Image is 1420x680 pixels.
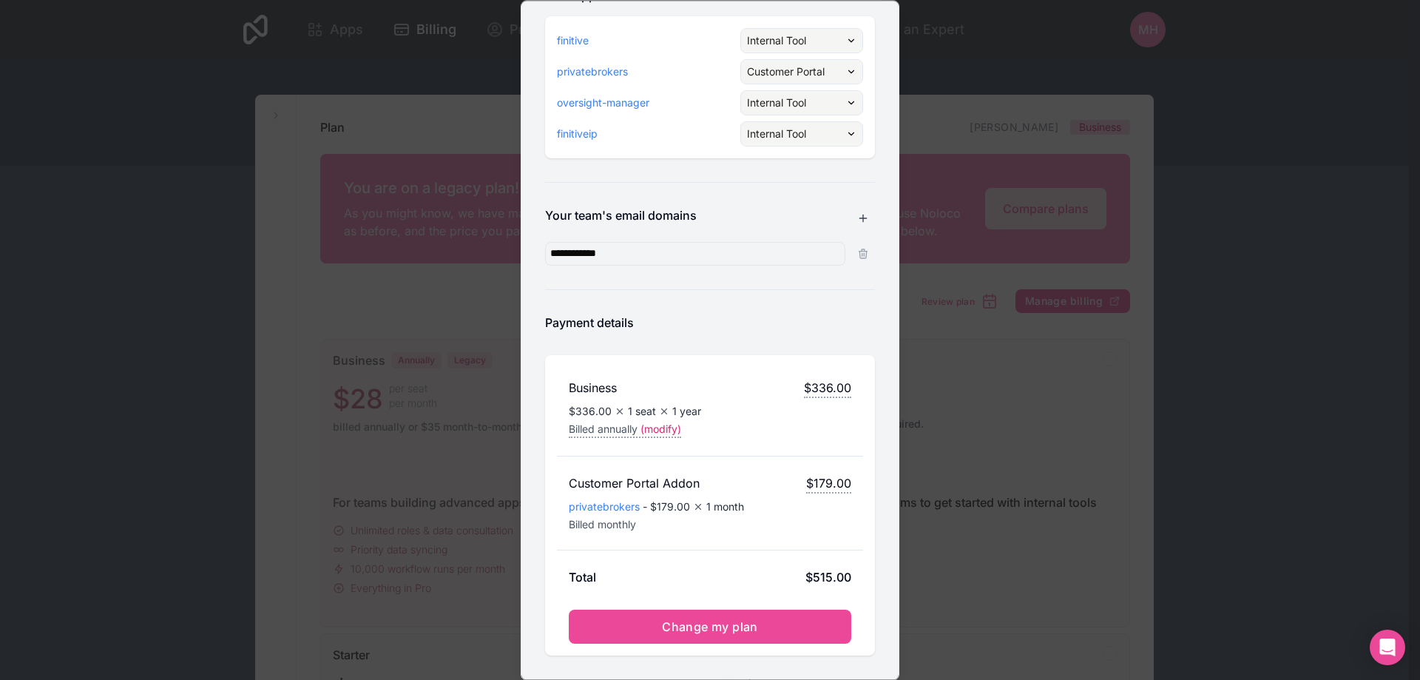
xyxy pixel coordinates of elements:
span: (modify) [640,422,681,437]
span: Billed annually [569,422,638,437]
span: Internal Tool [747,96,806,109]
span: Internal Tool [747,127,806,140]
button: Internal Tool [740,28,863,53]
span: 1 year [672,404,701,419]
span: - [643,499,647,514]
span: $179.00 [650,499,690,514]
h2: Business [569,379,617,398]
div: $515.00 [805,568,851,586]
a: finitive [557,33,589,48]
span: $336.00 [569,404,612,419]
h2: Payment details [545,314,634,331]
button: Customer Portal [740,59,863,84]
span: Internal Tool [747,34,806,47]
button: Internal Tool [740,121,863,147]
a: finitiveip [557,127,598,141]
span: Billed monthly [569,517,636,532]
span: $336.00 [804,379,851,398]
h2: Your team's email domains [545,206,697,230]
a: privatebrokers [569,500,640,513]
span: 1 month [706,499,744,514]
button: Billed annually(modify) [569,422,681,438]
a: privatebrokers [557,64,628,79]
span: $179.00 [806,474,851,494]
h2: Customer Portal Addon [569,474,700,494]
button: Internal Tool [740,90,863,115]
span: 1 seat [628,404,656,419]
button: Change my plan [569,610,851,644]
span: Change my plan [662,619,758,634]
a: oversight-manager [557,95,649,110]
span: Customer Portal [747,65,825,78]
h2: Total [569,568,596,586]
